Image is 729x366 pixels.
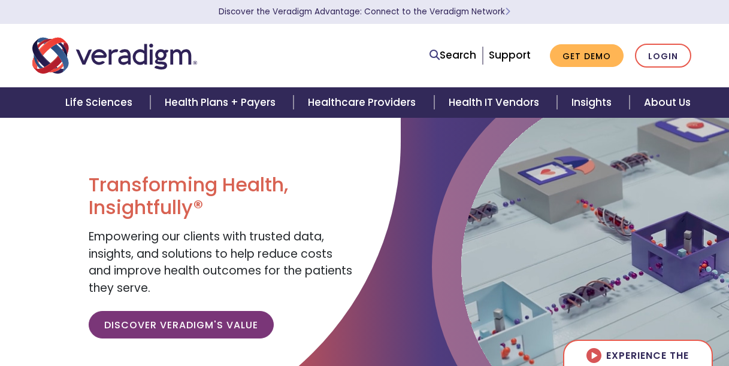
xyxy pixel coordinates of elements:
a: Login [635,44,691,68]
a: Life Sciences [51,87,150,118]
a: Insights [557,87,630,118]
a: Support [489,48,531,62]
h1: Transforming Health, Insightfully® [89,173,355,219]
a: Health IT Vendors [434,87,557,118]
span: Learn More [505,6,510,17]
span: Empowering our clients with trusted data, insights, and solutions to help reduce costs and improv... [89,228,352,296]
a: Discover the Veradigm Advantage: Connect to the Veradigm NetworkLearn More [219,6,510,17]
a: Get Demo [550,44,624,68]
a: Discover Veradigm's Value [89,311,274,338]
a: About Us [630,87,705,118]
a: Search [429,47,476,63]
a: Healthcare Providers [294,87,434,118]
img: Veradigm logo [32,36,197,75]
a: Health Plans + Payers [150,87,294,118]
